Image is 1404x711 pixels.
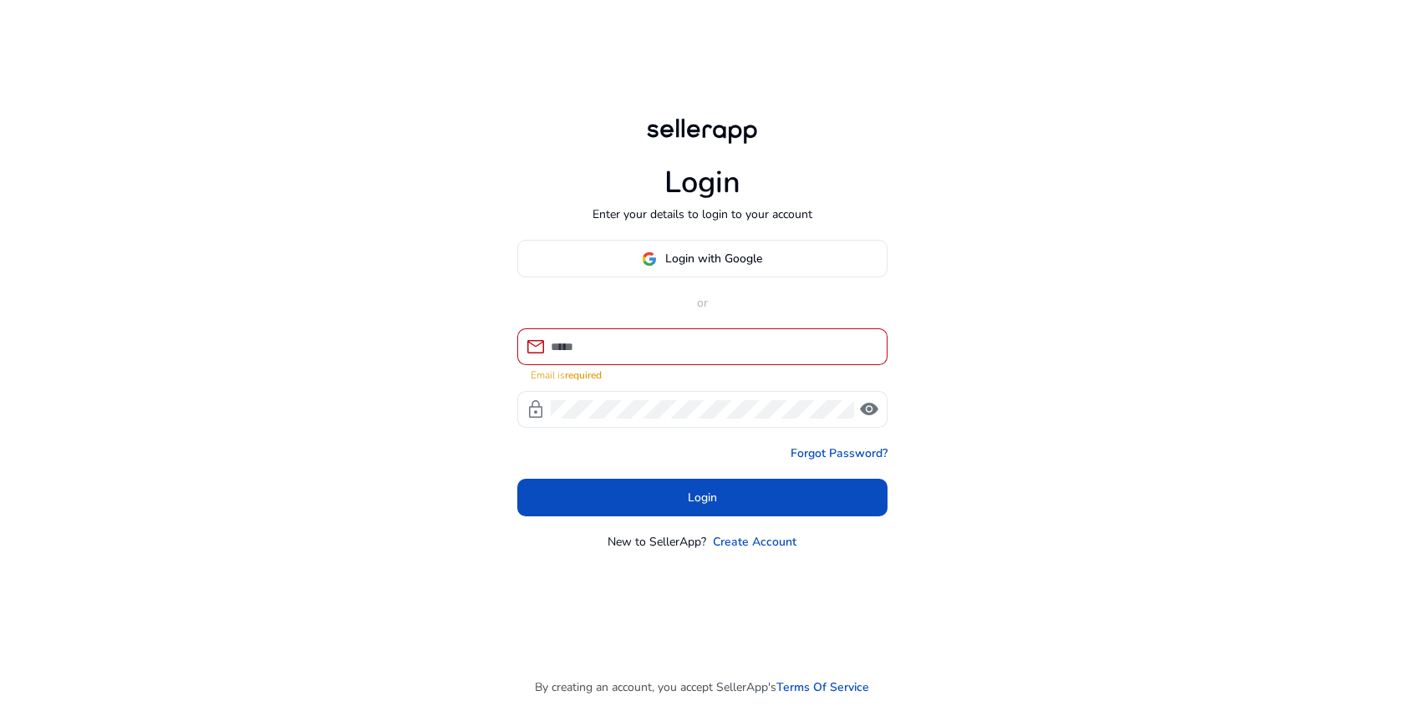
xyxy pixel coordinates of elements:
mat-error: Email is [531,365,874,383]
strong: required [565,368,602,382]
a: Terms Of Service [776,678,869,696]
img: google-logo.svg [642,251,657,267]
span: mail [526,337,546,357]
span: Login [688,489,717,506]
button: Login with Google [517,240,888,277]
span: lock [526,399,546,419]
h1: Login [664,165,740,201]
button: Login [517,479,888,516]
p: Enter your details to login to your account [593,206,812,223]
p: New to SellerApp? [608,533,706,551]
p: or [517,294,888,312]
a: Create Account [713,533,796,551]
span: Login with Google [665,250,762,267]
a: Forgot Password? [791,444,888,462]
span: visibility [859,399,879,419]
